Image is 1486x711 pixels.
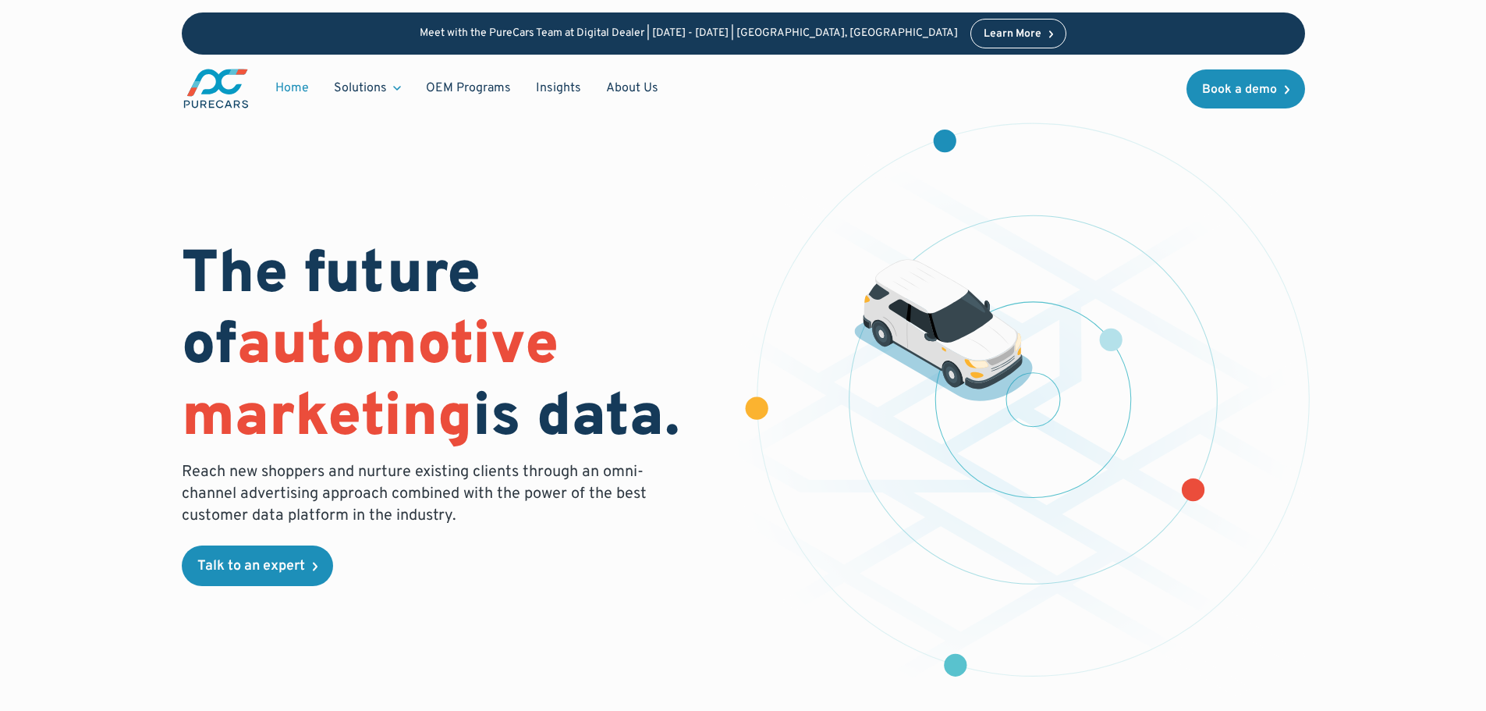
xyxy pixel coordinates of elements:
a: main [182,67,250,110]
div: Solutions [334,80,387,97]
p: Reach new shoppers and nurture existing clients through an omni-channel advertising approach comb... [182,461,656,527]
a: Book a demo [1186,69,1305,108]
img: illustration of a vehicle [854,259,1034,401]
div: Book a demo [1202,84,1277,96]
a: Home [263,73,321,103]
a: Talk to an expert [182,546,333,586]
div: Talk to an expert [197,560,305,574]
a: Insights [523,73,594,103]
a: Learn More [970,19,1067,48]
div: Solutions [321,73,413,103]
img: purecars logo [182,67,250,110]
a: OEM Programs [413,73,523,103]
a: About Us [594,73,671,103]
div: Learn More [984,29,1041,40]
p: Meet with the PureCars Team at Digital Dealer | [DATE] - [DATE] | [GEOGRAPHIC_DATA], [GEOGRAPHIC_... [420,27,958,41]
h1: The future of is data. [182,241,725,455]
span: automotive marketing [182,310,559,456]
